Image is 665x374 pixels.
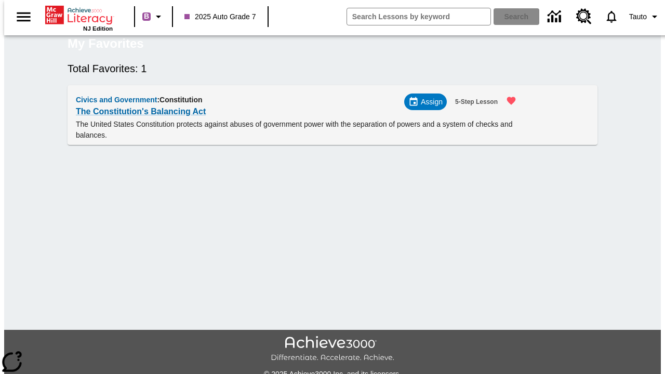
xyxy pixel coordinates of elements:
button: 5-Step Lesson [451,94,502,111]
a: Notifications [598,3,625,30]
span: Tauto [629,11,647,22]
button: Open side menu [8,2,39,32]
span: Civics and Government [76,96,157,104]
span: 5-Step Lesson [455,97,498,108]
a: Resource Center, Will open in new tab [570,3,598,31]
a: The Constitution's Balancing Act [76,104,206,119]
p: The United States Constitution protects against abuses of government power with the separation of... [76,119,523,141]
img: Achieve3000 Differentiate Accelerate Achieve [271,336,394,363]
button: Remove from Favorites [500,89,523,112]
span: : Constitution [157,96,202,104]
h6: Total Favorites: 1 [68,60,597,77]
div: Assign Choose Dates [404,94,447,110]
button: Boost Class color is purple. Change class color [138,7,169,26]
span: 2025 Auto Grade 7 [184,11,256,22]
input: search field [347,8,490,25]
span: B [144,10,149,23]
button: Profile/Settings [625,7,665,26]
a: Data Center [541,3,570,31]
span: NJ Edition [83,25,113,32]
div: Home [45,4,113,32]
h5: My Favorites [68,35,144,52]
a: Home [45,5,113,25]
span: Assign [421,97,443,108]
